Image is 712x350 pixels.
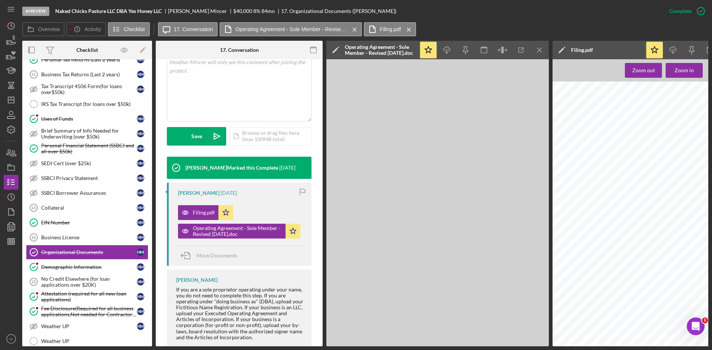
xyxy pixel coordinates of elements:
[26,97,148,111] a: IRS Tax Transcript (for loans over $50k)
[176,287,304,340] div: If you are a sole proprietor operating under your name, you do not need to complete this step. If...
[41,143,137,154] div: Personal Financial Statement (SSBCI and all over $50k)
[137,234,144,241] div: H M
[41,234,137,240] div: Business License
[345,44,415,56] div: Operating Agreement - Sole Member - Revised [DATE].doc
[178,205,233,220] button: Filing.pdf
[41,190,137,196] div: SSBCI Borrower Assurances
[632,63,655,78] div: Zoom out
[233,8,252,14] span: $40,000
[41,249,137,255] div: Organizational Documents
[31,235,36,240] tspan: 16
[26,67,148,82] a: 11Business Tax Returns (Last 2 years)HM
[41,276,137,288] div: No Credit Elsewhere (for loan applications over $20K)
[662,4,708,19] button: Complete
[168,8,233,14] div: [PERSON_NAME] Mincer
[26,274,148,289] a: 19No Credit Elsewhere (for loan applications over $20K)HM
[137,145,144,152] div: H M
[669,4,692,19] div: Complete
[193,210,215,216] div: Filing.pdf
[26,230,148,245] a: 16Business LicenseHM
[380,26,401,32] label: Filing.pdf
[137,293,144,300] div: H M
[31,280,36,284] tspan: 19
[22,22,65,36] button: Overview
[41,83,137,95] div: Tax Transcript 4506 Form(for loans over$50k)
[108,22,150,36] button: Checklist
[9,337,13,341] text: IV
[281,8,396,14] div: 17. Organizational Documents ([PERSON_NAME])
[137,174,144,182] div: H M
[193,225,282,237] div: Operating Agreement - Sole Member - Revised [DATE].doc
[26,156,148,171] a: SEDI Cert (over $25k)HM
[41,71,137,77] div: Business Tax Returns (Last 2 years)
[326,59,549,346] iframe: Document Preview
[26,111,148,126] a: Uses of FundsHM
[41,264,137,270] div: Demographic Information
[41,116,137,122] div: Uses of Funds
[41,160,137,166] div: SEDI Cert (over $25k)
[41,220,137,226] div: EIN Number
[41,323,137,329] div: Weather UP
[571,47,593,53] div: Filing.pdf
[137,263,144,271] div: H M
[702,317,708,323] span: 1
[220,22,362,36] button: Operating Agreement - Sole Member - Revised [DATE].doc
[137,204,144,211] div: H M
[137,308,144,315] div: H M
[178,190,220,196] div: [PERSON_NAME]
[41,291,137,303] div: Attestation (required for all new loan applications)
[221,190,237,196] time: 2025-09-29 16:56
[31,72,36,77] tspan: 11
[158,22,218,36] button: 17. Conversation
[197,252,237,259] span: Move Documents
[41,57,137,63] div: Personal Tax Returns (Last 2 years)
[137,189,144,197] div: H M
[26,82,148,97] a: Tax Transcript 4506 Form(for loans over$50k)HM
[235,26,347,32] label: Operating Agreement - Sole Member - Revised [DATE].doc
[625,63,662,78] button: Zoom out
[137,160,144,167] div: H M
[261,8,275,14] div: 84 mo
[22,7,49,16] div: In Review
[4,331,19,346] button: IV
[137,56,144,63] div: H M
[26,200,148,215] a: 14CollateralHM
[26,126,148,141] a: Brief Summary of Info Needed for Underwriting (over $50k)HM
[124,26,145,32] label: Checklist
[26,304,148,319] a: Fee Disclosure(Required for all business applications,Not needed for Contractor loans)HM
[26,260,148,274] a: Demographic InformationHM
[666,63,703,78] button: Zoom in
[41,205,137,211] div: Collateral
[364,22,416,36] button: Filing.pdf
[137,323,144,330] div: H M
[137,278,144,286] div: H M
[26,171,148,186] a: SSBCI Privacy StatementHM
[137,249,144,256] div: H M
[41,101,148,107] div: IRS Tax Transcript (for loans over $50k)
[41,338,148,344] div: Weather UP
[76,47,98,53] div: Checklist
[26,215,148,230] a: EIN NumberHM
[26,319,148,334] a: Weather UPHM
[176,277,218,283] div: [PERSON_NAME]
[55,8,162,14] b: Naked Chicks Pasture LLC DBA Yes Honey LLC
[178,246,245,265] button: Move Documents
[137,219,144,226] div: H M
[26,334,148,349] a: Weather UP
[31,206,36,210] tspan: 14
[687,317,705,335] iframe: Intercom live chat
[675,63,694,78] div: Zoom in
[137,115,144,123] div: H M
[137,130,144,137] div: H M
[174,26,213,32] label: 17. Conversation
[26,141,148,156] a: Personal Financial Statement (SSBCI and all over $50k)HM
[41,128,137,140] div: Brief Summary of Info Needed for Underwriting (over $50k)
[66,22,106,36] button: Activity
[26,245,148,260] a: Organizational DocumentsHM
[41,306,137,317] div: Fee Disclosure(Required for all business applications,Not needed for Contractor loans)
[178,224,300,239] button: Operating Agreement - Sole Member - Revised [DATE].doc
[137,71,144,78] div: H M
[41,175,137,181] div: SSBCI Privacy Statement
[253,8,260,14] div: 8 %
[137,86,144,93] div: H M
